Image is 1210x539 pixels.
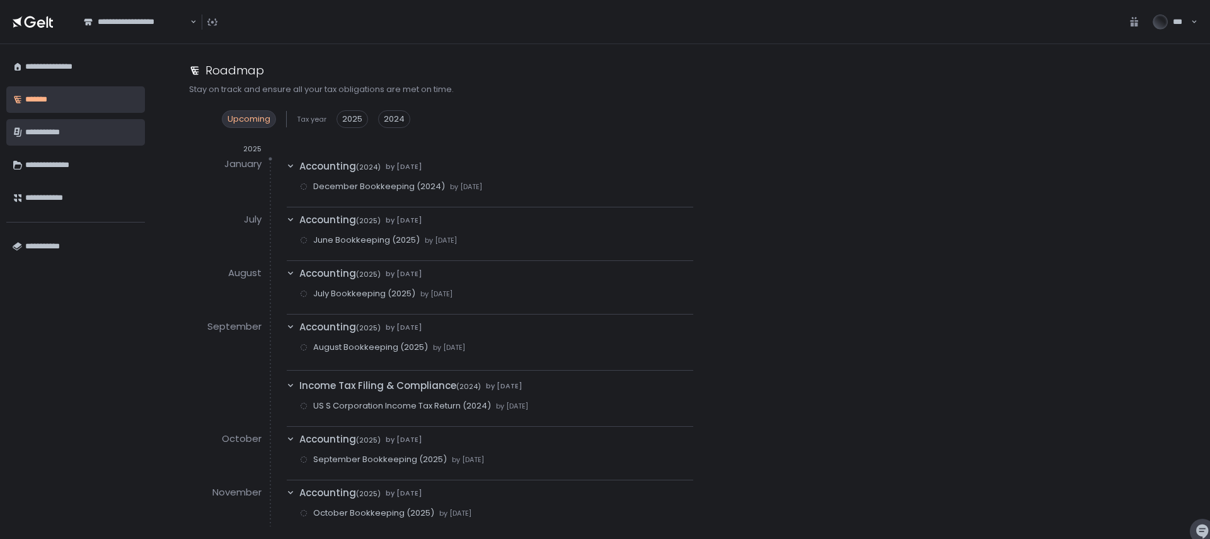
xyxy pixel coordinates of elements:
h1: Roadmap [205,62,264,79]
span: by [DATE] [496,401,528,411]
div: September [207,316,262,337]
div: Upcoming [222,110,276,128]
div: August [228,263,262,283]
span: by [DATE] [452,455,484,465]
div: July [244,209,262,229]
span: (2024) [456,381,481,391]
span: Accounting [299,486,381,501]
span: August Bookkeeping (2025) [313,342,428,353]
span: (2025) [356,216,381,226]
span: by [DATE] [420,289,452,299]
span: (2025) [356,489,381,499]
span: (2025) [356,323,381,333]
span: December Bookkeeping (2024) [313,181,445,192]
div: Search for option [76,9,197,35]
span: Tax year [297,115,326,124]
span: June Bookkeeping (2025) [313,235,420,246]
span: October Bookkeeping (2025) [313,507,434,519]
span: (2025) [356,269,381,279]
span: Accounting [299,159,381,174]
span: Accounting [299,432,381,447]
span: September Bookkeeping (2025) [313,454,447,465]
span: US S Corporation Income Tax Return (2024) [313,400,491,412]
span: by [DATE] [425,235,457,245]
span: July Bookkeeping (2025) [313,288,415,299]
span: by [DATE] [450,182,482,192]
div: November [212,482,262,502]
span: 2025 [342,113,362,125]
div: Stay on track and ensure all your tax obligations are met on time. [189,84,1192,95]
span: Accounting [299,320,381,335]
span: Income Tax Filing & Compliance [299,379,481,393]
span: Accounting [299,267,381,281]
span: Accounting [299,213,381,228]
span: by [DATE] [439,508,471,518]
span: (2025) [356,435,381,445]
span: by [DATE] [386,489,422,498]
span: by [DATE] [386,216,422,225]
span: by [DATE] [386,323,422,332]
span: (2024) [356,162,381,172]
span: by [DATE] [386,162,422,171]
div: January [224,154,262,174]
span: by [DATE] [386,435,422,444]
span: by [DATE] [386,269,422,279]
span: by [DATE] [486,381,522,391]
input: Search for option [188,16,189,28]
div: October [222,429,262,449]
span: 2024 [384,113,405,125]
div: 2025 [189,144,262,154]
span: by [DATE] [433,342,465,352]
